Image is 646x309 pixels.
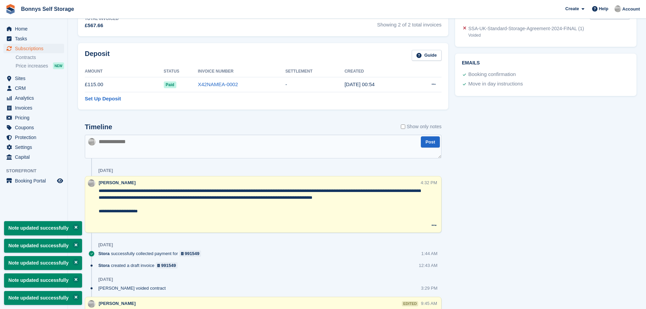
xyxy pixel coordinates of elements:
[98,285,169,291] div: [PERSON_NAME] voided contract
[3,152,64,162] a: menu
[401,123,442,130] label: Show only notes
[421,136,440,148] button: Post
[98,250,110,257] span: Stora
[15,103,56,113] span: Invoices
[622,6,640,13] span: Account
[161,262,176,269] div: 991549
[53,62,64,69] div: NEW
[85,22,119,30] div: £567.66
[3,142,64,152] a: menu
[85,66,164,77] th: Amount
[15,176,56,186] span: Booking Portal
[3,113,64,122] a: menu
[462,60,630,66] h2: Emails
[16,62,64,70] a: Price increases NEW
[16,63,48,69] span: Price increases
[16,54,64,61] a: Contracts
[401,123,405,130] input: Show only notes
[3,24,64,34] a: menu
[85,77,164,92] td: £115.00
[3,44,64,53] a: menu
[15,113,56,122] span: Pricing
[18,3,77,15] a: Bonnys Self Storage
[3,103,64,113] a: menu
[3,176,64,186] a: menu
[345,66,410,77] th: Created
[3,133,64,142] a: menu
[98,262,110,269] span: Stora
[419,262,437,269] div: 12:43 AM
[565,5,579,12] span: Create
[88,179,95,187] img: James Bonny
[3,34,64,43] a: menu
[4,291,82,305] p: Note updated successfully
[15,152,56,162] span: Capital
[98,250,204,257] div: successfully collected payment for
[421,179,437,186] div: 4:32 PM
[99,301,136,306] span: [PERSON_NAME]
[4,256,82,270] p: Note updated successfully
[15,24,56,34] span: Home
[164,66,198,77] th: Status
[421,285,437,291] div: 3:29 PM
[412,50,442,61] a: Guide
[99,180,136,185] span: [PERSON_NAME]
[98,277,113,282] div: [DATE]
[98,242,113,248] div: [DATE]
[15,44,56,53] span: Subscriptions
[4,239,82,253] p: Note updated successfully
[15,133,56,142] span: Protection
[286,77,345,92] td: -
[614,5,621,12] img: James Bonny
[377,16,442,30] span: Showing 2 of 2 total invoices
[402,301,418,306] div: edited
[421,300,437,307] div: 9:45 AM
[3,123,64,132] a: menu
[468,25,584,32] div: SSA-UK-Standard-Storage-Agreement-2024-FINAL (1)
[15,74,56,83] span: Sites
[345,81,375,87] time: 2025-09-04 23:54:32 UTC
[3,93,64,103] a: menu
[286,66,345,77] th: Settlement
[85,16,119,22] div: Total Invoiced
[599,5,608,12] span: Help
[15,34,56,43] span: Tasks
[421,250,437,257] div: 1:44 AM
[98,262,181,269] div: created a draft invoice
[4,273,82,287] p: Note updated successfully
[3,83,64,93] a: menu
[179,250,201,257] a: 991549
[15,123,56,132] span: Coupons
[56,177,64,185] a: Preview store
[15,142,56,152] span: Settings
[468,80,523,88] div: Move in day instructions
[468,71,516,79] div: Booking confirmation
[85,123,112,131] h2: Timeline
[85,50,110,61] h2: Deposit
[88,138,96,146] img: James Bonny
[198,81,238,87] a: X42NAMEA-0002
[198,66,285,77] th: Invoice Number
[156,262,178,269] a: 991549
[6,168,67,174] span: Storefront
[98,168,113,173] div: [DATE]
[468,32,584,38] div: Voided
[88,300,95,308] img: James Bonny
[5,4,16,14] img: stora-icon-8386f47178a22dfd0bd8f6a31ec36ba5ce8667c1dd55bd0f319d3a0aa187defe.svg
[4,221,82,235] p: Note updated successfully
[164,81,176,88] span: Paid
[185,250,199,257] div: 991549
[3,74,64,83] a: menu
[15,83,56,93] span: CRM
[15,93,56,103] span: Analytics
[85,95,121,103] a: Set Up Deposit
